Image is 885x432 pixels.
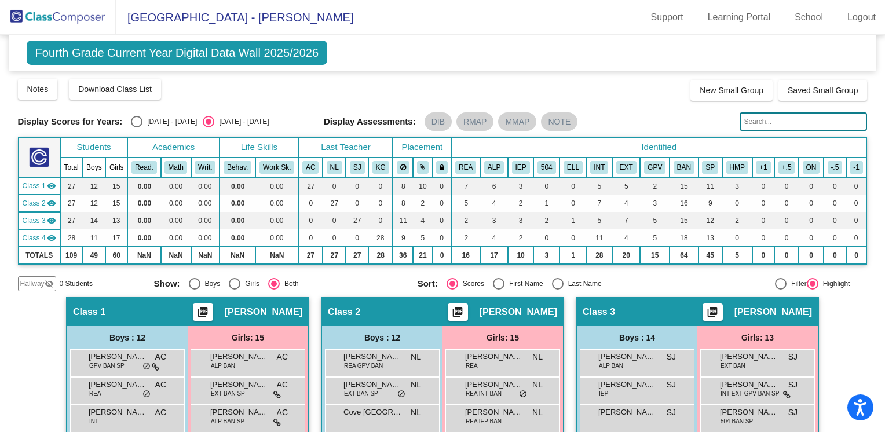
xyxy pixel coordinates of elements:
th: Boys [82,158,105,177]
td: 0.00 [191,229,220,247]
span: Class 3 [23,215,46,226]
td: 0 [533,229,559,247]
td: Nicole Lindsey - No Class Name [19,195,60,212]
div: First Name [504,279,543,289]
span: [PERSON_NAME] [210,351,268,363]
td: 7 [587,195,612,212]
td: 0 [799,229,824,247]
span: [GEOGRAPHIC_DATA] - [PERSON_NAME] [116,8,353,27]
td: 45 [699,247,722,264]
button: AC [302,161,319,174]
button: SP [702,161,718,174]
span: Fourth Grade Current Year Digital Data Wall 2025/2026 [27,41,328,65]
td: 0 [846,212,867,229]
td: 28 [368,247,393,264]
span: Class 2 [23,198,46,208]
td: 0 [433,177,452,195]
th: English Language Learner [559,158,586,177]
button: GPV [644,161,665,174]
th: Students [60,137,127,158]
td: 0.00 [255,229,298,247]
td: 2 [508,195,533,212]
td: 0 [752,212,774,229]
td: 0 [752,247,774,264]
td: 5 [640,229,670,247]
td: 7 [612,212,640,229]
td: 2 [508,229,533,247]
td: 0 [433,247,452,264]
button: Print Students Details [193,303,213,321]
td: Amy Carahasen - No Class Name [19,177,60,195]
td: 16 [670,195,699,212]
td: 27 [60,212,83,229]
td: 0.00 [161,229,191,247]
td: 1 [559,212,586,229]
mat-icon: picture_as_pdf [451,306,465,323]
td: 0 [323,229,346,247]
td: 27 [323,247,346,264]
th: Placement [393,137,451,158]
button: BAN [674,161,694,174]
td: 18 [670,229,699,247]
td: 0.00 [127,212,160,229]
th: Extrovert [612,158,640,177]
td: 2 [451,212,480,229]
span: Show: [154,279,180,289]
span: GPV BAN SP [89,361,125,370]
td: 0.00 [191,195,220,212]
span: [PERSON_NAME] [480,306,557,318]
button: +.5 [778,161,795,174]
td: 0.00 [255,195,298,212]
button: HMP [726,161,748,174]
td: 17 [480,247,508,264]
span: [PERSON_NAME] [465,351,523,363]
td: 0 [846,195,867,212]
mat-icon: picture_as_pdf [196,306,210,323]
div: [DATE] - [DATE] [214,116,269,127]
th: Amy Carahasen [299,158,323,177]
button: NL [327,161,342,174]
td: 0 [323,212,346,229]
td: 9 [699,195,722,212]
td: 4 [612,195,640,212]
span: Sort: [418,279,438,289]
span: SJ [788,351,798,363]
div: Girls: 15 [443,326,563,349]
span: SJ [667,351,676,363]
td: 0 [533,177,559,195]
th: Keep away students [393,158,413,177]
td: 5 [587,212,612,229]
button: EXT [616,161,637,174]
td: 0 [346,177,368,195]
td: 0 [559,229,586,247]
td: 28 [587,247,612,264]
td: 0 [824,177,846,195]
th: Good Parent Volunteer [640,158,670,177]
button: IEP [512,161,530,174]
mat-chip: RMAP [456,112,493,131]
span: NL [411,351,421,363]
td: 0 [824,247,846,264]
mat-chip: NOTE [541,112,577,131]
td: 0.00 [127,195,160,212]
a: Support [642,8,693,27]
td: 0 [299,212,323,229]
td: 0.00 [255,212,298,229]
th: Supportive Parent [699,158,722,177]
td: 28 [60,229,83,247]
td: 0.00 [191,177,220,195]
div: Boys [200,279,221,289]
th: Samantha Jewell [346,158,368,177]
th: Nicole Lindsey [323,158,346,177]
mat-icon: visibility_off [45,279,54,288]
td: 0.00 [220,195,255,212]
button: Work Sk. [259,161,294,174]
span: Saved Small Group [788,86,858,95]
th: Kaliena Gabel [368,158,393,177]
td: Kaliena Gabel - No Class Name [19,229,60,247]
td: 0 [559,177,586,195]
div: Both [280,279,299,289]
td: 3 [722,177,752,195]
td: NaN [161,247,191,264]
button: 504 [537,161,556,174]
